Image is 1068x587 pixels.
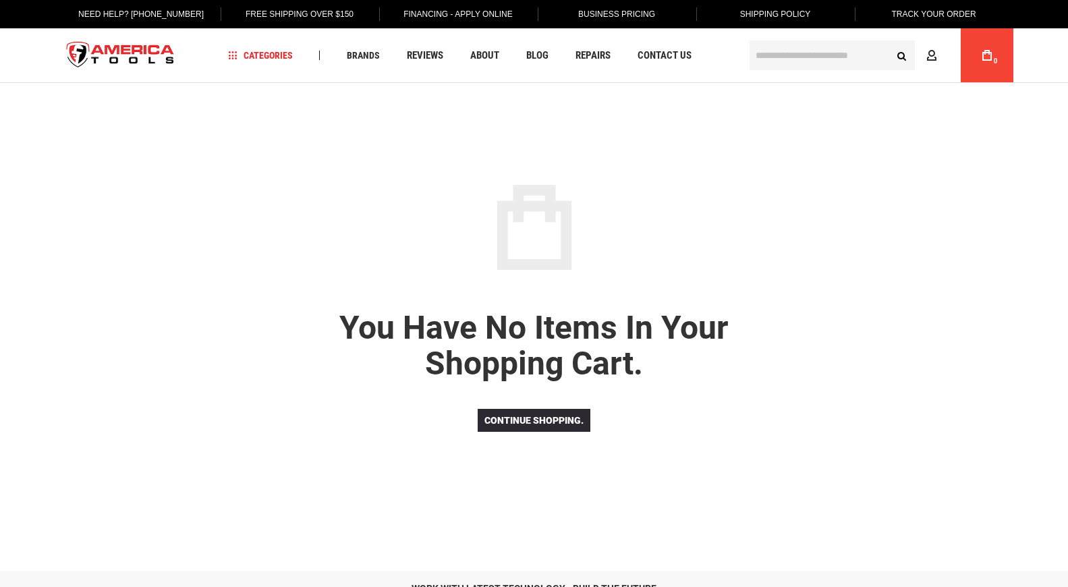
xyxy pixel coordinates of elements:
[889,43,915,68] button: Search
[228,51,293,60] span: Categories
[407,51,443,61] span: Reviews
[401,47,449,65] a: Reviews
[974,28,1000,82] a: 0
[341,47,386,65] a: Brands
[55,30,186,81] a: store logo
[638,51,692,61] span: Contact Us
[478,409,590,432] a: Continue shopping.
[347,51,380,60] span: Brands
[464,47,505,65] a: About
[631,47,698,65] a: Contact Us
[994,57,998,65] span: 0
[291,310,777,382] p: You have no items in your shopping cart.
[222,47,299,65] a: Categories
[575,51,611,61] span: Repairs
[470,51,499,61] span: About
[526,51,549,61] span: Blog
[569,47,617,65] a: Repairs
[740,9,811,19] span: Shipping Policy
[520,47,555,65] a: Blog
[55,30,186,81] img: America Tools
